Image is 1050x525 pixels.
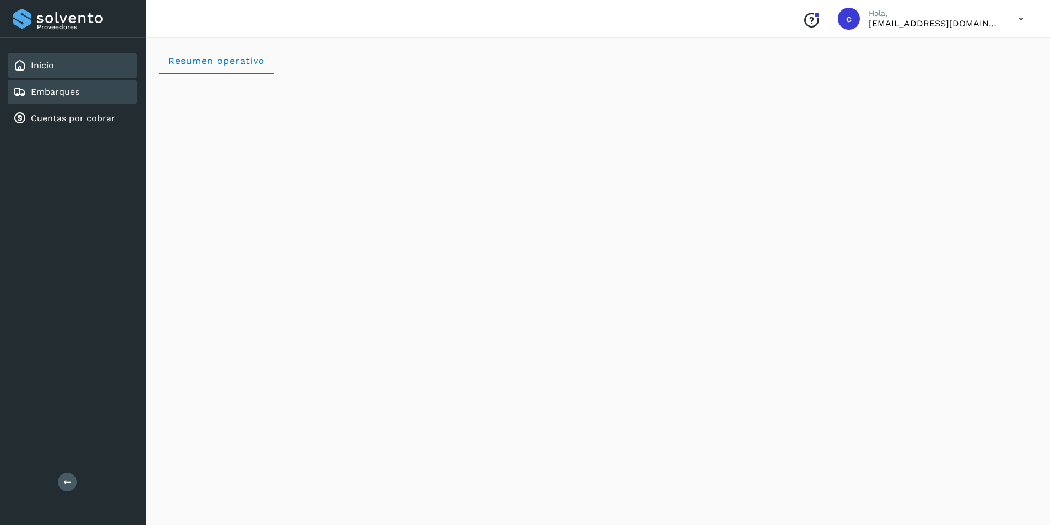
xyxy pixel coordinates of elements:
[168,56,265,66] span: Resumen operativo
[31,113,115,123] a: Cuentas por cobrar
[869,9,1001,18] p: Hola,
[8,53,137,78] div: Inicio
[8,106,137,131] div: Cuentas por cobrar
[869,18,1001,29] p: carlosvazqueztgc@gmail.com
[37,23,132,31] p: Proveedores
[31,60,54,71] a: Inicio
[8,80,137,104] div: Embarques
[31,86,79,97] a: Embarques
